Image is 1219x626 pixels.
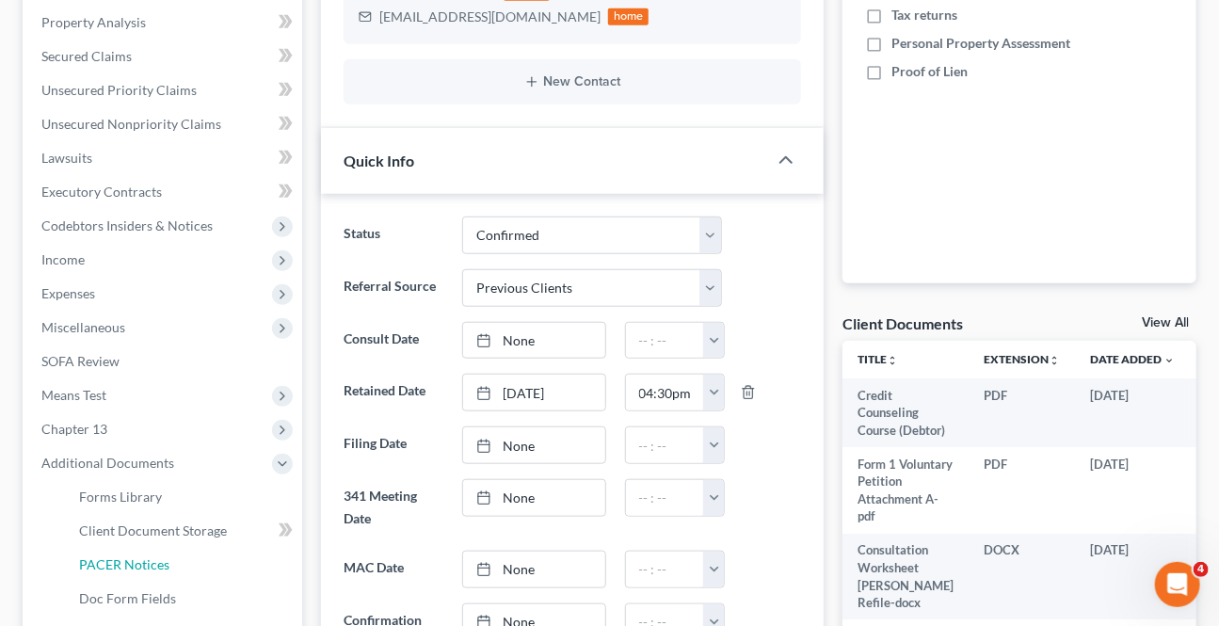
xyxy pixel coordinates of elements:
span: Forms Library [79,489,162,505]
span: Client Document Storage [79,522,227,538]
i: unfold_more [887,355,898,366]
a: Unsecured Priority Claims [26,73,302,107]
span: SOFA Review [41,353,120,369]
a: Secured Claims [26,40,302,73]
input: -- : -- [626,480,705,516]
button: New Contact [359,74,786,89]
a: Executory Contracts [26,175,302,209]
a: Client Document Storage [64,514,302,548]
div: home [608,8,650,25]
a: None [463,552,604,587]
span: Means Test [41,387,106,403]
span: Unsecured Nonpriority Claims [41,116,221,132]
a: PACER Notices [64,548,302,582]
a: None [463,323,604,359]
a: Date Added expand_more [1090,352,1175,366]
input: -- : -- [626,323,705,359]
div: Client Documents [842,313,963,333]
label: Referral Source [334,269,454,307]
input: -- : -- [626,427,705,463]
span: Executory Contracts [41,184,162,200]
a: Property Analysis [26,6,302,40]
a: Unsecured Nonpriority Claims [26,107,302,141]
span: Expenses [41,285,95,301]
div: [EMAIL_ADDRESS][DOMAIN_NAME] [379,8,601,26]
label: Filing Date [334,426,454,464]
a: View All [1142,316,1189,329]
iframe: Intercom live chat [1155,562,1200,607]
span: PACER Notices [79,556,169,572]
span: 4 [1194,562,1209,577]
a: None [463,480,604,516]
i: expand_more [1163,355,1175,366]
a: Forms Library [64,480,302,514]
a: [DATE] [463,375,604,410]
td: [DATE] [1075,447,1190,534]
label: 341 Meeting Date [334,479,454,536]
input: -- : -- [626,552,705,587]
span: Income [41,251,85,267]
a: Lawsuits [26,141,302,175]
label: Consult Date [334,322,454,360]
span: Additional Documents [41,455,174,471]
span: Personal Property Assessment [891,34,1070,53]
a: None [463,427,604,463]
span: Chapter 13 [41,421,107,437]
td: PDF [969,378,1075,447]
td: Form 1 Voluntary Petition Attachment A-pdf [842,447,969,534]
span: Quick Info [344,152,414,169]
td: DOCX [969,534,1075,620]
i: unfold_more [1049,355,1060,366]
a: Doc Form Fields [64,582,302,616]
input: -- : -- [626,375,705,410]
td: PDF [969,447,1075,534]
span: Property Analysis [41,14,146,30]
span: Secured Claims [41,48,132,64]
span: Proof of Lien [891,62,968,81]
span: Miscellaneous [41,319,125,335]
a: SOFA Review [26,345,302,378]
td: [DATE] [1075,534,1190,620]
span: Unsecured Priority Claims [41,82,197,98]
label: Retained Date [334,374,454,411]
label: MAC Date [334,551,454,588]
td: Credit Counseling Course (Debtor) [842,378,969,447]
label: Status [334,217,454,254]
span: Codebtors Insiders & Notices [41,217,213,233]
td: [DATE] [1075,378,1190,447]
td: Consultation Worksheet [PERSON_NAME] Refile-docx [842,534,969,620]
span: Tax returns [891,6,957,24]
a: Titleunfold_more [858,352,898,366]
span: Lawsuits [41,150,92,166]
a: Extensionunfold_more [984,352,1060,366]
span: Doc Form Fields [79,590,176,606]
